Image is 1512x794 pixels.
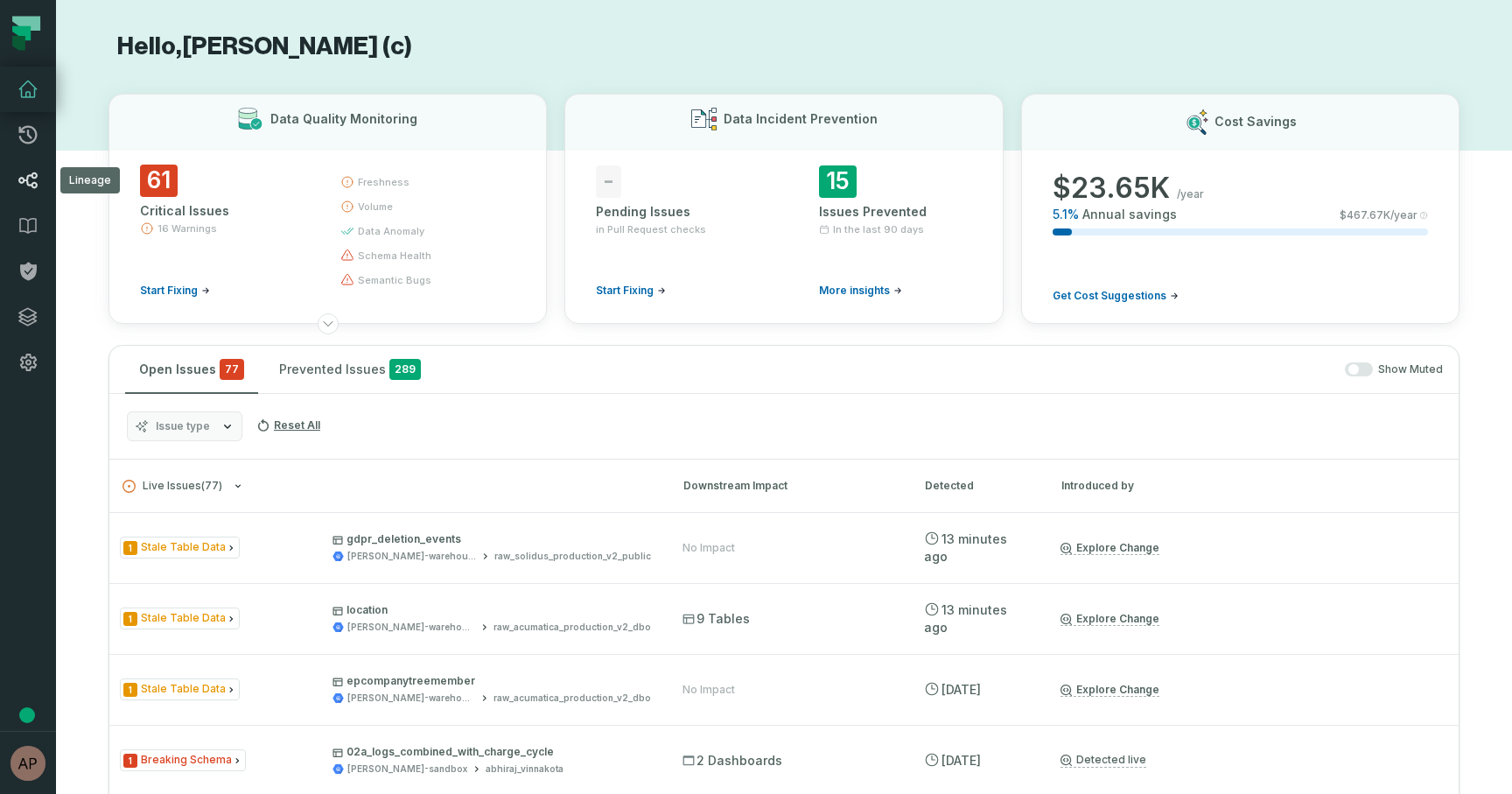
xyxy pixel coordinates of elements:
a: Explore Change [1060,683,1159,697]
button: Prevented Issues [265,346,435,393]
button: Tasks [234,546,350,616]
span: $ 467.67K /year [1340,208,1417,222]
div: 1Find your Data Assets [32,228,318,256]
relative-time: Sep 7, 2025, 9:03 PM EDT [941,753,981,768]
span: - [596,165,621,198]
img: avatar of Aryan Siddhabathula (c) [10,746,45,781]
h1: Tasks [149,8,205,38]
span: 2 Dashboards [682,752,782,769]
span: Annual savings [1082,206,1177,223]
div: Lineage [60,167,120,193]
div: Show Muted [442,362,1443,377]
div: Pending Issues [596,203,749,221]
span: Home [40,590,76,602]
span: $ 23.65K [1053,171,1170,206]
div: abhiraj_vinnakota [486,762,563,776]
span: Issue Type [120,537,240,559]
span: critical issues and errors combined [220,359,244,380]
a: Detected live [1060,753,1146,768]
span: Issue Type [120,678,240,700]
span: Issue Type [120,749,246,771]
button: Messages [116,546,233,616]
a: Get Cost Suggestions [1053,289,1179,303]
span: Messages [145,590,206,602]
span: data anomaly [358,224,424,238]
span: 61 [140,165,178,197]
span: Severity [123,754,137,768]
a: Start Fixing [596,284,666,298]
button: Data Quality Monitoring61Critical Issues16 WarningsStart Fixingfreshnessvolumedata anomalyschema ... [108,94,547,324]
span: freshness [358,175,409,189]
span: Live Issues ( 77 ) [122,480,222,493]
span: 5.1 % [1053,206,1079,223]
span: semantic bugs [358,273,431,287]
div: Quickly find the right data asset in your stack. [67,263,304,300]
span: More insights [819,284,890,298]
p: 5 steps [17,160,62,179]
span: Severity [123,683,137,697]
span: Issue Type [120,608,240,629]
div: raw_acumatica_production_v2_dbo [493,621,651,634]
relative-time: Sep 9, 2025, 12:04 AM EDT [924,531,1007,564]
relative-time: Sep 7, 2025, 11:53 PM EDT [941,682,981,697]
span: 15 [819,165,857,198]
a: More insights [819,284,902,298]
p: location [332,603,651,617]
div: Introduced by [1061,478,1219,494]
div: raw_solidus_production_v2_public [494,550,651,563]
div: Find your Data Assets [67,235,297,252]
span: Get Cost Suggestions [1053,289,1166,303]
div: raw_acumatica_production_v2_dbo [493,692,651,705]
span: Severity [123,541,137,555]
a: Start Fixing [140,284,210,298]
button: Mark as completed [67,385,202,404]
span: Start Fixing [596,284,654,298]
div: Downstream Impact [683,478,893,494]
span: Severity [123,612,137,626]
div: Issues Prevented [819,203,972,221]
button: Issue type [127,411,242,441]
div: Check out these product tours to help you get started with Foundational. [24,99,325,141]
span: In the last 90 days [833,222,924,236]
div: Tooltip anchor [19,707,35,723]
div: No Impact [682,541,735,555]
h3: Data Quality Monitoring [270,110,417,128]
relative-time: Sep 9, 2025, 12:04 AM EDT [924,602,1007,635]
a: Explore Change [1060,541,1159,555]
div: Welcome, Aryan! [24,67,325,99]
button: Live Issues(77) [122,480,652,493]
div: Critical Issues [140,202,309,220]
span: volume [358,200,393,214]
div: Lineage Graph [67,452,297,469]
a: Explore Change [1060,612,1159,626]
div: Close [307,7,339,39]
p: gdpr_deletion_events [332,532,651,546]
h3: Data Incident Prevention [724,110,878,128]
button: Take the tour [67,314,187,349]
p: 02a_logs_combined_with_charge_cycle [332,745,651,759]
button: Reset All [249,411,327,439]
button: Cost Savings$23.65K/year5.1%Annual savings$467.67K/yearGet Cost Suggestions [1021,94,1459,324]
span: Issue type [156,419,210,433]
span: Tasks [273,590,311,602]
div: Detected [925,478,1030,494]
span: Start Fixing [140,284,198,298]
span: schema health [358,249,431,263]
span: in Pull Request checks [596,222,706,236]
div: 2Lineage Graph [32,446,318,474]
p: epcompanytreemember [332,674,651,688]
div: Data Catalog [67,518,297,536]
div: juul-warehouse [347,621,475,634]
button: Open Issues [125,346,258,393]
span: 289 [389,359,421,380]
h3: Cost Savings [1214,113,1297,130]
div: 3Data Catalog [32,512,318,540]
div: juul-warehouse [347,550,476,563]
span: 16 Warnings [157,221,217,235]
div: No Impact [682,683,735,697]
span: 9 Tables [682,610,750,628]
button: Data Incident Prevention-Pending Issuesin Pull Request checksStart Fixing15Issues PreventedIn the... [564,94,1003,324]
div: juul-sandbox [347,762,467,776]
span: /year [1177,187,1204,201]
div: juul-warehouse [347,692,475,705]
